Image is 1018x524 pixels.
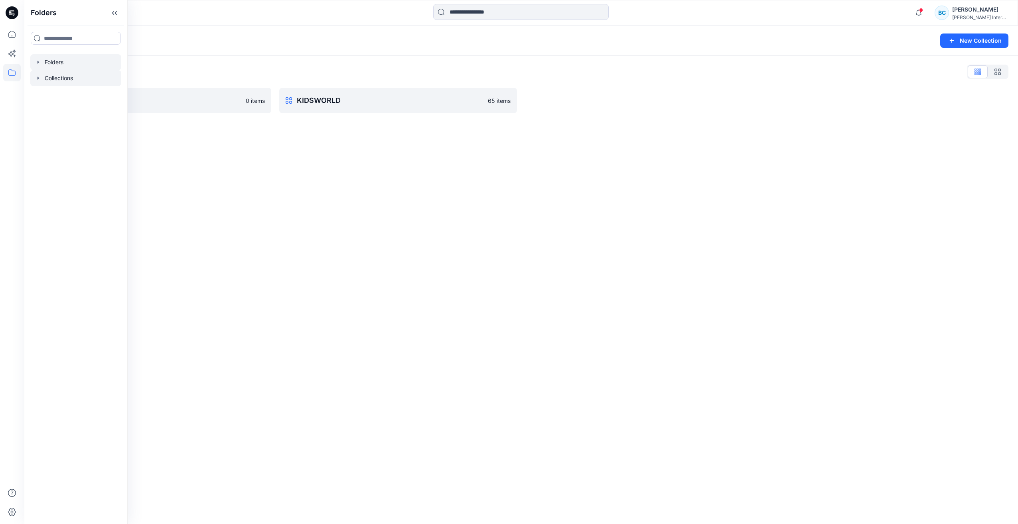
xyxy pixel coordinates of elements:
button: New Collection [940,33,1008,48]
a: KIDSWORLD65 items [279,88,517,113]
p: 0 items [246,97,265,105]
p: 149-Boys [51,95,241,106]
a: 149-Boys0 items [34,88,271,113]
div: BC [935,6,949,20]
p: 65 items [488,97,511,105]
p: KIDSWORLD [297,95,483,106]
div: [PERSON_NAME] International [952,14,1008,20]
div: [PERSON_NAME] [952,5,1008,14]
